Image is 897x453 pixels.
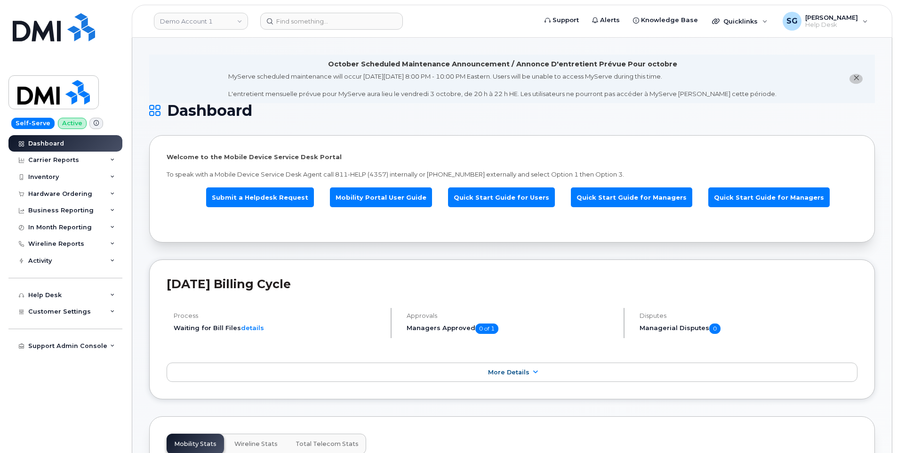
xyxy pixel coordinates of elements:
h4: Disputes [640,312,857,319]
h5: Managerial Disputes [640,324,857,334]
h5: Managers Approved [407,324,616,334]
a: Quick Start Guide for Managers [571,187,692,208]
div: October Scheduled Maintenance Announcement / Annonce D'entretient Prévue Pour octobre [328,59,677,69]
h2: [DATE] Billing Cycle [167,277,857,291]
span: 0 [709,324,721,334]
a: Quick Start Guide for Users [448,187,555,208]
a: details [241,324,264,332]
div: MyServe scheduled maintenance will occur [DATE][DATE] 8:00 PM - 10:00 PM Eastern. Users will be u... [228,72,777,98]
a: Quick Start Guide for Managers [708,187,830,208]
span: Wireline Stats [234,440,278,448]
p: Welcome to the Mobile Device Service Desk Portal [167,153,857,162]
li: Waiting for Bill Files [174,324,383,332]
span: Total Telecom Stats [296,440,359,448]
span: 0 of 1 [475,324,498,334]
h4: Approvals [407,312,616,319]
h4: Process [174,312,383,319]
span: Dashboard [167,104,252,118]
button: close notification [849,74,863,84]
a: Submit a Helpdesk Request [206,187,314,208]
p: To speak with a Mobile Device Service Desk Agent call 811-HELP (4357) internally or [PHONE_NUMBER... [167,170,857,179]
a: Mobility Portal User Guide [330,187,432,208]
span: More Details [488,369,529,376]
